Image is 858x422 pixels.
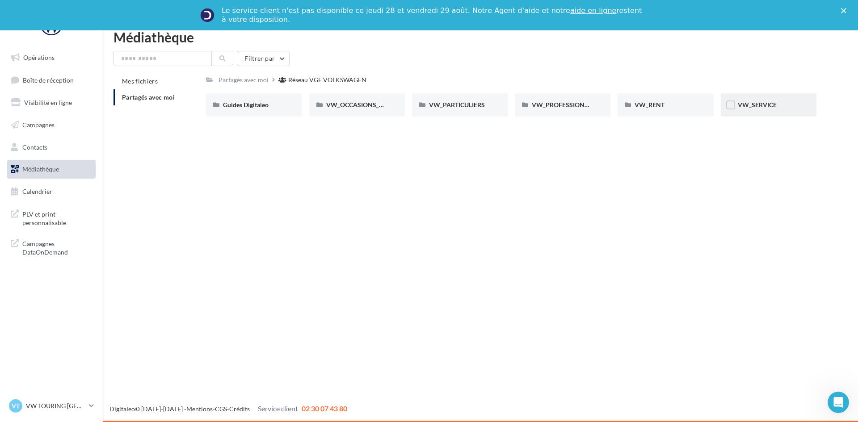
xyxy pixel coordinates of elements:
span: Campagnes DataOnDemand [22,238,92,257]
div: Fermer [841,8,850,13]
span: VW_RENT [635,101,665,109]
a: Campagnes DataOnDemand [5,234,97,260]
span: Service client [258,404,298,413]
span: Boîte de réception [23,76,74,84]
span: Visibilité en ligne [24,99,72,106]
button: Filtrer par [237,51,290,66]
span: VW_SERVICE [738,101,777,109]
a: Médiathèque [5,160,97,179]
div: Réseau VGF VOLKSWAGEN [288,75,366,84]
span: Opérations [23,54,55,61]
span: Partagés avec moi [122,93,175,101]
div: Médiathèque [114,30,847,44]
span: VW_OCCASIONS_GARANTIES [326,101,414,109]
span: Médiathèque [22,165,59,173]
a: VT VW TOURING [GEOGRAPHIC_DATA] [7,397,96,414]
span: 02 30 07 43 80 [302,404,347,413]
div: Le service client n'est pas disponible ce jeudi 28 et vendredi 29 août. Notre Agent d'aide et not... [222,6,643,24]
span: VT [12,401,20,410]
a: CGS [215,405,227,413]
a: Contacts [5,138,97,157]
span: Guides Digitaleo [223,101,269,109]
span: Calendrier [22,188,52,195]
p: VW TOURING [GEOGRAPHIC_DATA] [26,401,85,410]
span: VW_PROFESSIONNELS [532,101,600,109]
a: PLV et print personnalisable [5,205,97,231]
a: Campagnes [5,116,97,134]
a: aide en ligne [570,6,616,15]
span: Contacts [22,143,47,150]
a: Digitaleo [109,405,135,413]
a: Boîte de réception [5,71,97,90]
a: Crédits [229,405,250,413]
span: © [DATE]-[DATE] - - - [109,405,347,413]
img: Profile image for Service-Client [200,8,214,22]
span: PLV et print personnalisable [22,208,92,227]
span: Campagnes [22,121,55,129]
span: Mes fichiers [122,77,158,85]
a: Visibilité en ligne [5,93,97,112]
span: VW_PARTICULIERS [429,101,485,109]
a: Mentions [186,405,213,413]
a: Calendrier [5,182,97,201]
div: Partagés avec moi [219,75,269,84]
a: Opérations [5,48,97,67]
iframe: Intercom live chat [828,392,849,413]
